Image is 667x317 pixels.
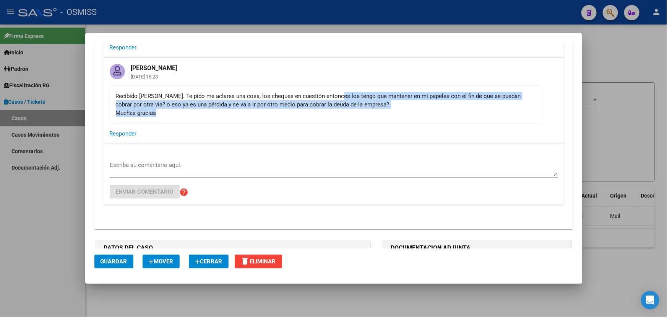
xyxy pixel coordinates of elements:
[641,291,659,309] div: Open Intercom Messenger
[104,244,153,252] strong: DATOS DEL CASO
[110,41,137,54] button: Responder
[241,258,276,265] span: Eliminar
[110,127,137,141] button: Responder
[110,44,137,51] span: Responder
[94,255,133,268] button: Guardar
[180,188,189,197] mat-icon: help
[189,255,229,268] button: Cerrar
[149,258,174,265] span: Mover
[110,185,180,199] button: Enviar comentario
[143,255,180,268] button: Mover
[101,258,127,265] span: Guardar
[241,257,250,266] mat-icon: delete
[235,255,282,268] button: Eliminar
[116,188,174,195] span: Enviar comentario
[110,130,137,137] span: Responder
[195,258,222,265] span: Cerrar
[116,92,536,117] div: Recibido [PERSON_NAME]. Te pido me aclares una cosa, los cheques en cuestión entonces los tengo q...
[125,74,183,79] mat-card-subtitle: [DATE] 16:23
[391,243,563,253] h1: DOCUMENTACION ADJUNTA
[125,58,183,72] mat-card-title: [PERSON_NAME]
